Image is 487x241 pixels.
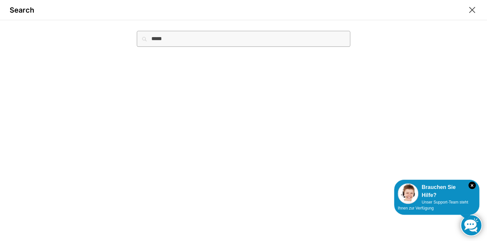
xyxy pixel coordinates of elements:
[468,182,476,189] i: Schließen
[10,5,34,15] div: Search
[398,183,418,204] img: Customer service
[398,200,468,211] span: Unser Support-Team steht Ihnen zur Verfügung
[467,5,477,15] button: Close modal
[398,183,476,199] div: Brauchen Sie Hilfe?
